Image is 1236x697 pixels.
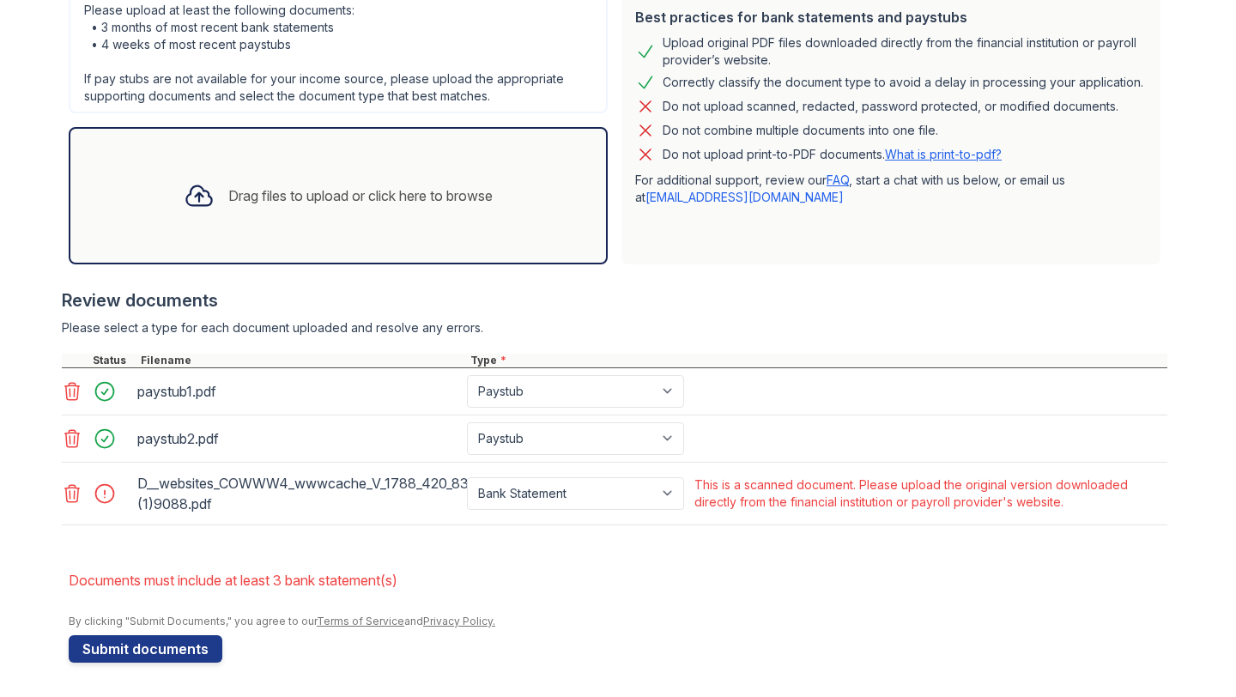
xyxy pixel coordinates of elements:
div: paystub1.pdf [137,378,460,405]
a: FAQ [827,173,849,187]
div: Drag files to upload or click here to browse [228,185,493,206]
a: [EMAIL_ADDRESS][DOMAIN_NAME] [645,190,844,204]
div: Correctly classify the document type to avoid a delay in processing your application. [663,72,1143,93]
div: Type [467,354,1167,367]
div: D__websites_COWWW4_wwwcache_V_1788_420_831623_IC_STMT (1)9088.pdf [137,470,460,518]
div: Do not upload scanned, redacted, password protected, or modified documents. [663,96,1118,117]
div: Please select a type for each document uploaded and resolve any errors. [62,319,1167,336]
div: Review documents [62,288,1167,312]
div: Status [89,354,137,367]
div: Best practices for bank statements and paystubs [635,7,1147,27]
a: Privacy Policy. [423,615,495,627]
div: Filename [137,354,467,367]
p: For additional support, review our , start a chat with us below, or email us at [635,172,1147,206]
div: paystub2.pdf [137,425,460,452]
p: Do not upload print-to-PDF documents. [663,146,1002,163]
button: Submit documents [69,635,222,663]
div: This is a scanned document. Please upload the original version downloaded directly from the finan... [694,476,1164,511]
div: Upload original PDF files downloaded directly from the financial institution or payroll provider’... [663,34,1147,69]
li: Documents must include at least 3 bank statement(s) [69,563,1167,597]
div: By clicking "Submit Documents," you agree to our and [69,615,1167,628]
div: Do not combine multiple documents into one file. [663,120,938,141]
a: What is print-to-pdf? [885,147,1002,161]
a: Terms of Service [317,615,404,627]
